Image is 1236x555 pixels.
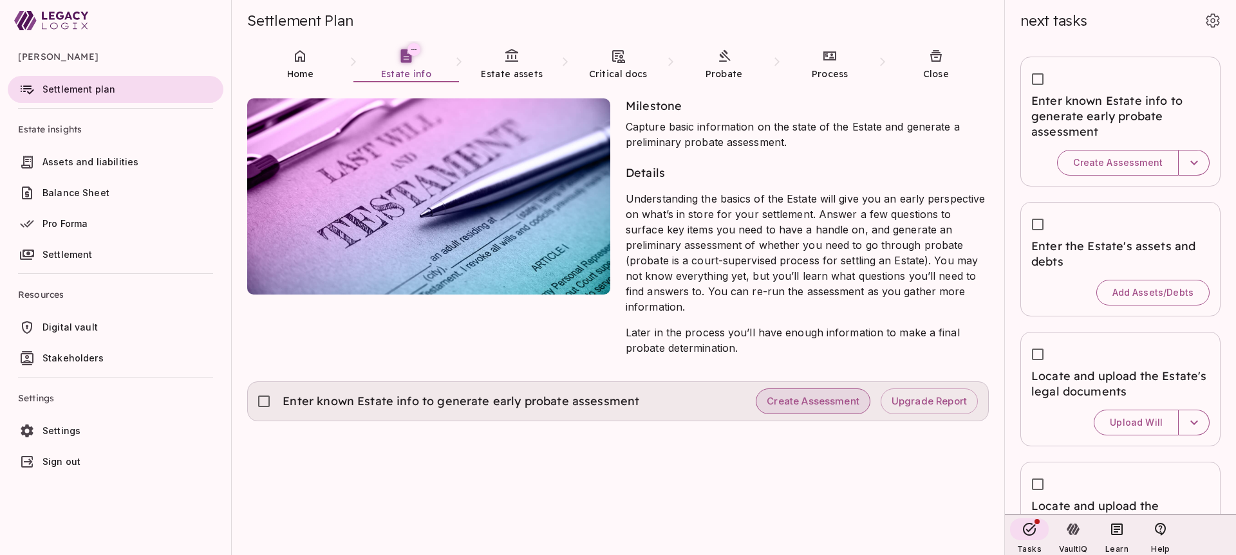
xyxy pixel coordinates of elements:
[1020,57,1221,187] div: Enter known Estate info to generate early probate assessmentCreate Assessment
[1059,544,1087,554] span: VaultIQ
[8,345,223,372] a: Stakeholders
[626,165,665,180] span: Details
[589,68,648,80] span: Critical docs
[247,12,353,30] span: Settlement Plan
[8,448,223,475] a: Sign out
[1031,93,1210,140] span: Enter known Estate info to generate early probate assessment
[1094,410,1179,435] button: Upload Will
[923,68,950,80] span: Close
[1031,498,1210,529] span: Locate and upload the deceased’s death certificate
[1020,332,1221,446] div: Locate and upload the Estate's legal documentsUpload Will
[18,41,213,72] span: [PERSON_NAME]
[1096,280,1210,305] button: Add Assets/Debts
[42,425,80,436] span: Settings
[42,218,88,229] span: Pro Forma
[42,249,93,260] span: Settlement
[247,381,989,421] div: Enter known Estate info to generate early probate assessmentCreate AssessmentUpgrade Report
[8,241,223,268] a: Settlement
[42,156,138,167] span: Assets and liabilities
[18,114,213,145] span: Estate insights
[1031,368,1210,399] span: Locate and upload the Estate's legal documents
[287,68,314,80] span: Home
[42,456,80,467] span: Sign out
[767,396,859,408] span: Create Assessment
[1110,417,1163,428] span: Upload Will
[756,388,870,414] button: Create Assessment
[8,76,223,103] a: Settlement plan
[1112,287,1194,298] span: Add Assets/Debts
[18,383,213,414] span: Settings
[8,314,223,341] a: Digital vault
[1057,150,1179,176] button: Create Assessment
[1105,544,1128,554] span: Learn
[1020,202,1221,316] div: Enter the Estate's assets and debtsAdd Assets/Debts
[18,279,213,310] span: Resources
[626,191,989,314] p: Understanding the basics of the Estate will give you an early perspective on what’s in store for ...
[247,98,610,295] img: settlement-plan
[8,149,223,176] a: Assets and liabilities
[1020,12,1087,30] span: next tasks
[283,394,641,409] span: Enter known Estate info to generate early probate assessment
[626,325,989,356] p: Later in the process you’ll have enough information to make a final probate determination.
[8,179,223,206] a: Balance Sheet
[812,68,848,80] span: Process
[1017,544,1042,554] span: Tasks
[8,417,223,444] a: Settings
[892,396,967,408] span: Upgrade Report
[1073,157,1163,168] span: Create Assessment
[626,120,960,149] span: Capture basic information on the state of the Estate and generate a preliminary probate assessment.
[706,68,743,80] span: Probate
[1031,239,1210,269] span: Enter the Estate's assets and debts
[881,388,978,414] button: Upgrade Report
[481,68,543,80] span: Estate assets
[8,210,223,237] a: Pro Forma
[381,68,431,80] span: Estate info
[42,352,104,363] span: Stakeholders
[1151,544,1170,554] span: Help
[626,98,682,113] span: Milestone
[42,84,115,95] span: Settlement plan
[42,322,98,332] span: Digital vault
[42,187,109,198] span: Balance Sheet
